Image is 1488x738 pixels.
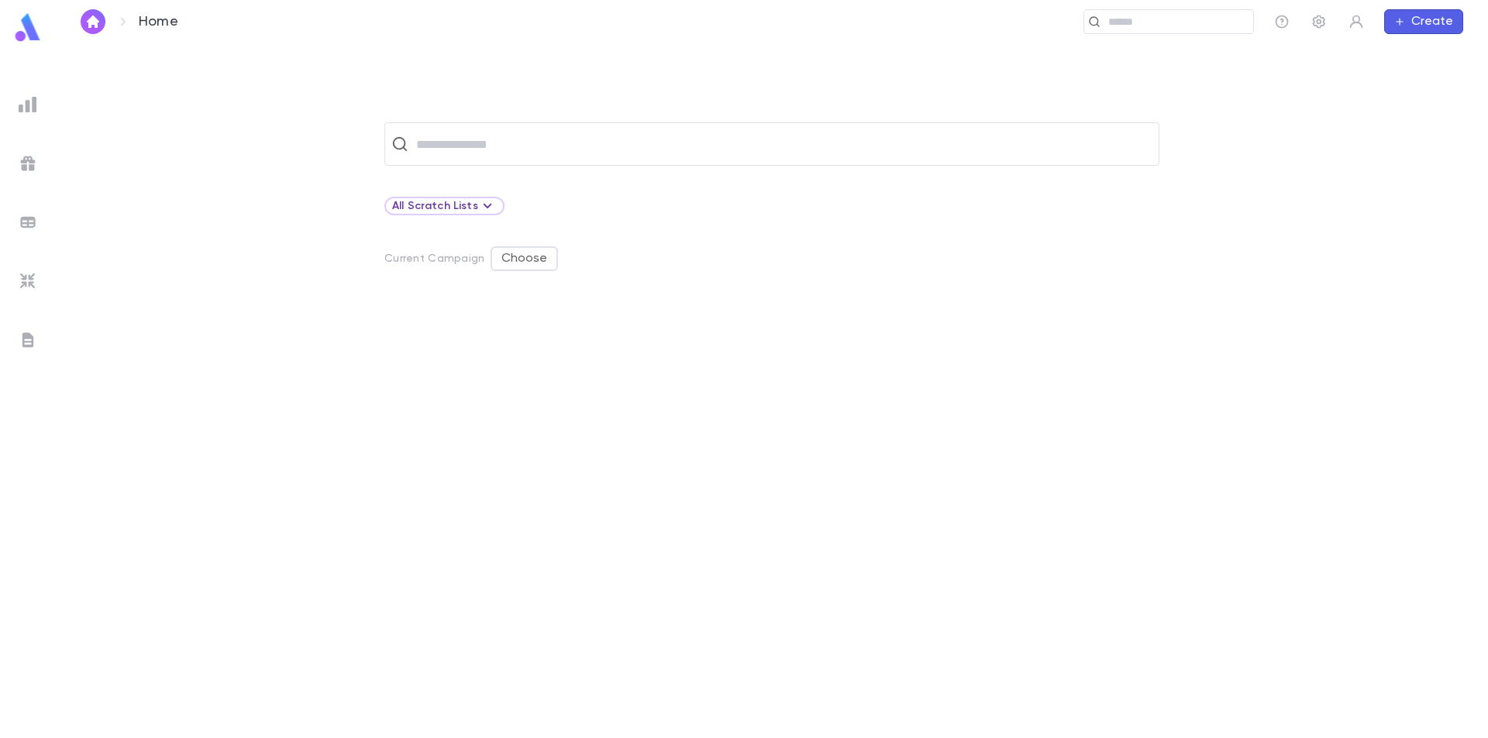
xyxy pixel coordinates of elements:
button: Choose [491,246,558,271]
div: All Scratch Lists [384,197,505,215]
img: imports_grey.530a8a0e642e233f2baf0ef88e8c9fcb.svg [19,272,37,290]
img: campaigns_grey.99e729a5f7ee94e3726e6486bddda8f1.svg [19,154,37,173]
img: logo [12,12,43,43]
img: reports_grey.c525e4749d1bce6a11f5fe2a8de1b229.svg [19,95,37,114]
img: home_white.a664292cf8c1dea59945f0da9f25487c.svg [84,15,102,28]
div: All Scratch Lists [392,197,497,215]
p: Home [139,13,178,30]
p: Current Campaign [384,252,484,265]
img: letters_grey.7941b92b52307dd3b8a917253454ce1c.svg [19,331,37,349]
button: Create [1384,9,1463,34]
img: batches_grey.339ca447c9d9533ef1741baa751efc33.svg [19,213,37,232]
